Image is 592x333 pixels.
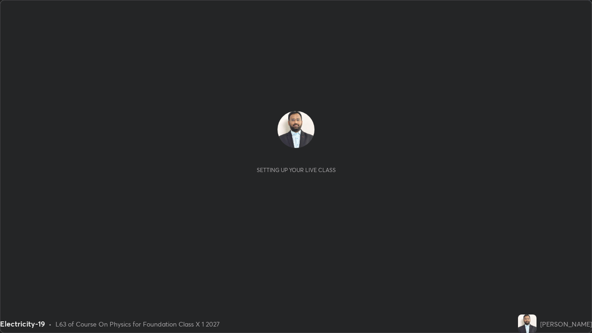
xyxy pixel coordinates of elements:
div: Setting up your live class [257,166,336,173]
img: 75a22aada9954efd80210092d85c1652.jpg [277,111,314,148]
div: • [49,319,52,329]
img: 75a22aada9954efd80210092d85c1652.jpg [518,314,536,333]
div: L63 of Course On Physics for Foundation Class X 1 2027 [55,319,220,329]
div: [PERSON_NAME] [540,319,592,329]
